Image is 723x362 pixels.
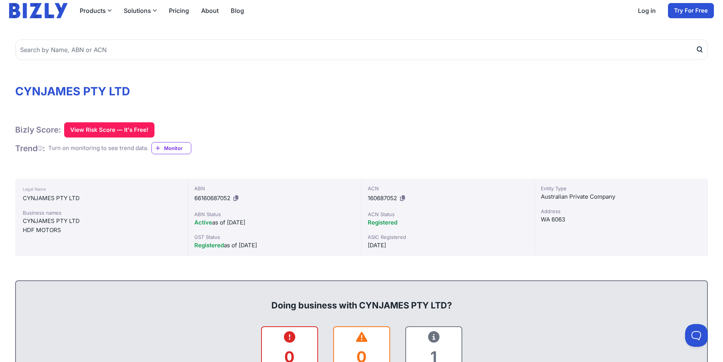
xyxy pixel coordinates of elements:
[368,241,528,250] div: [DATE]
[368,233,528,241] div: ASIC Registered
[541,215,701,224] div: WA 6063
[368,194,397,202] span: 160687052
[23,185,180,194] div: Legal Name
[15,84,708,98] h1: CYNJAMES PTY LTD
[15,40,708,60] input: Search by Name, ABN or ACN
[368,185,528,192] div: ACN
[194,194,230,202] span: 66160687052
[368,210,528,218] div: ACN Status
[194,233,355,241] div: GST Status
[64,122,154,138] button: View Risk Score — It's Free!
[23,194,180,203] div: CYNJAMES PTY LTD
[194,241,355,250] div: as of [DATE]
[23,209,180,217] div: Business names
[194,210,355,218] div: ABN Status
[15,125,61,135] h1: Bizly Score:
[194,218,355,227] div: as of [DATE]
[169,6,189,15] a: Pricing
[368,219,397,226] span: Registered
[194,185,355,192] div: ABN
[164,144,191,152] span: Monitor
[24,287,699,311] div: Doing business with CYNJAMES PTY LTD?
[23,217,180,226] div: CYNJAMES PTY LTD
[194,242,224,249] span: Registered
[541,192,701,201] div: Australian Private Company
[201,6,219,15] a: About
[23,226,180,235] div: HDF MOTORS
[80,6,112,15] button: Products
[48,144,148,153] div: Turn on monitoring to see trend data.
[668,3,714,18] a: Try For Free
[231,6,244,15] a: Blog
[541,185,701,192] div: Entity Type
[685,324,708,347] iframe: Toggle Customer Support
[638,6,656,15] a: Log in
[194,219,212,226] span: Active
[541,207,701,215] div: Address
[151,142,191,154] a: Monitor
[124,6,157,15] button: Solutions
[15,143,45,153] h1: Trend :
